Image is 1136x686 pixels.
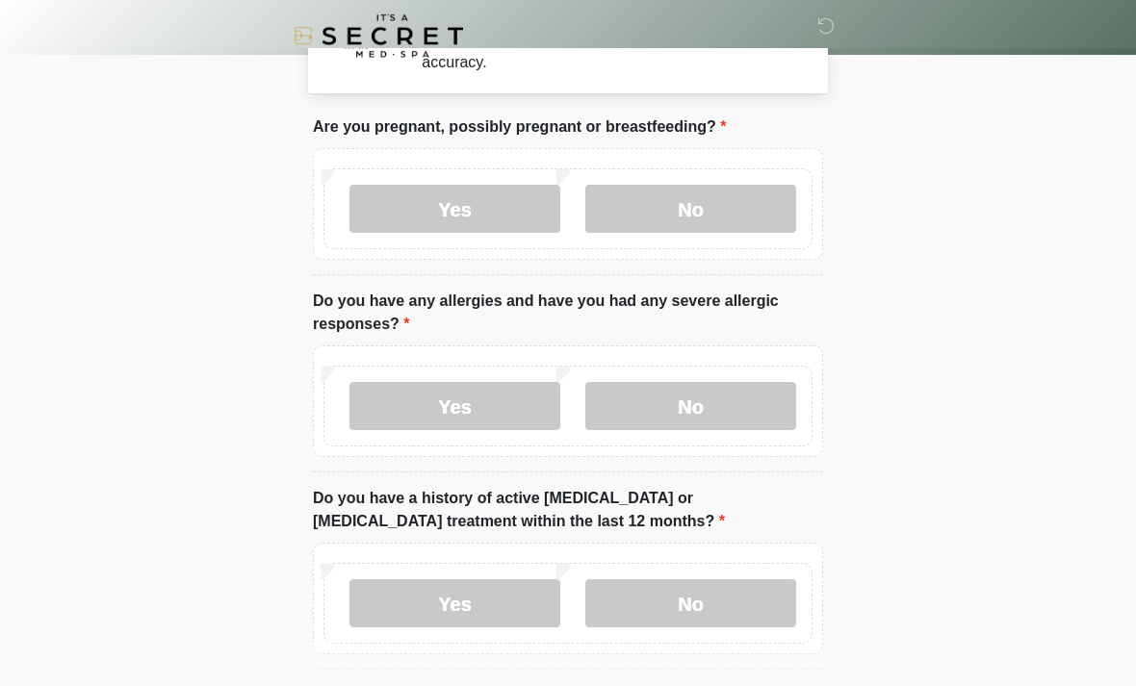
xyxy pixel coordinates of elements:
label: Yes [349,580,560,628]
label: Do you have any allergies and have you had any severe allergic responses? [313,291,823,337]
label: Do you have a history of active [MEDICAL_DATA] or [MEDICAL_DATA] treatment within the last 12 mon... [313,488,823,534]
label: No [585,580,796,628]
label: Are you pregnant, possibly pregnant or breastfeeding? [313,116,726,140]
img: It's A Secret Med Spa Logo [294,14,463,58]
label: No [585,383,796,431]
label: No [585,186,796,234]
label: Yes [349,186,560,234]
label: Yes [349,383,560,431]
